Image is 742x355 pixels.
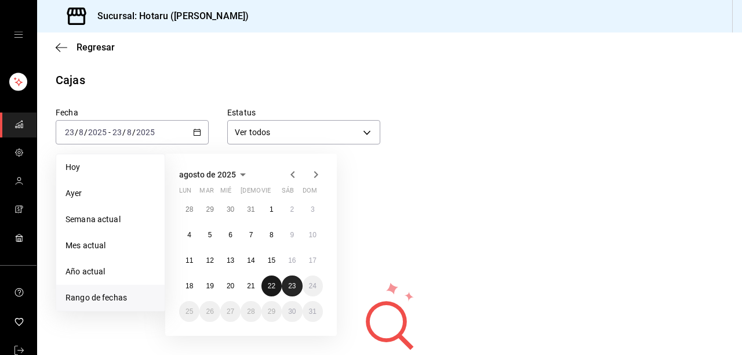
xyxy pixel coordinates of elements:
[77,42,115,53] span: Regresar
[303,187,317,199] abbr: domingo
[290,231,294,239] abbr: 9 de agosto de 2025
[126,128,132,137] input: --
[261,276,282,296] button: 22 de agosto de 2025
[241,187,309,199] abbr: jueves
[75,128,78,137] span: /
[282,301,302,322] button: 30 de agosto de 2025
[206,282,213,290] abbr: 19 de agosto de 2025
[187,231,191,239] abbr: 4 de agosto de 2025
[220,187,231,199] abbr: miércoles
[303,276,323,296] button: 24 de agosto de 2025
[282,187,294,199] abbr: sábado
[282,276,302,296] button: 23 de agosto de 2025
[261,301,282,322] button: 29 de agosto de 2025
[303,199,323,220] button: 3 de agosto de 2025
[247,256,254,265] abbr: 14 de agosto de 2025
[179,168,250,182] button: agosto de 2025
[56,108,209,117] label: Fecha
[247,205,254,213] abbr: 31 de julio de 2025
[241,224,261,245] button: 7 de agosto de 2025
[227,256,234,265] abbr: 13 de agosto de 2025
[220,276,241,296] button: 20 de agosto de 2025
[249,231,253,239] abbr: 7 de agosto de 2025
[261,199,282,220] button: 1 de agosto de 2025
[282,199,302,220] button: 2 de agosto de 2025
[261,250,282,271] button: 15 de agosto de 2025
[220,199,241,220] button: 30 de julio de 2025
[288,256,296,265] abbr: 16 de agosto de 2025
[309,282,317,290] abbr: 24 de agosto de 2025
[84,128,88,137] span: /
[66,161,155,173] span: Hoy
[64,128,75,137] input: --
[282,224,302,245] button: 9 de agosto de 2025
[206,205,213,213] abbr: 29 de julio de 2025
[199,224,220,245] button: 5 de agosto de 2025
[199,187,213,199] abbr: martes
[206,256,213,265] abbr: 12 de agosto de 2025
[290,205,294,213] abbr: 2 de agosto de 2025
[56,42,115,53] button: Regresar
[241,301,261,322] button: 28 de agosto de 2025
[220,224,241,245] button: 6 de agosto de 2025
[66,240,155,252] span: Mes actual
[227,108,380,117] label: Estatus
[227,307,234,316] abbr: 27 de agosto de 2025
[282,250,302,271] button: 16 de agosto de 2025
[241,199,261,220] button: 31 de julio de 2025
[179,199,199,220] button: 28 de julio de 2025
[288,307,296,316] abbr: 30 de agosto de 2025
[309,231,317,239] abbr: 10 de agosto de 2025
[179,187,191,199] abbr: lunes
[303,250,323,271] button: 17 de agosto de 2025
[108,128,111,137] span: -
[179,276,199,296] button: 18 de agosto de 2025
[227,282,234,290] abbr: 20 de agosto de 2025
[206,307,213,316] abbr: 26 de agosto de 2025
[261,224,282,245] button: 8 de agosto de 2025
[199,199,220,220] button: 29 de julio de 2025
[179,224,199,245] button: 4 de agosto de 2025
[309,307,317,316] abbr: 31 de agosto de 2025
[199,276,220,296] button: 19 de agosto de 2025
[185,282,193,290] abbr: 18 de agosto de 2025
[303,224,323,245] button: 10 de agosto de 2025
[179,250,199,271] button: 11 de agosto de 2025
[241,250,261,271] button: 14 de agosto de 2025
[268,282,275,290] abbr: 22 de agosto de 2025
[309,256,317,265] abbr: 17 de agosto de 2025
[56,71,85,89] div: Cajas
[112,128,122,137] input: --
[208,231,212,239] abbr: 5 de agosto de 2025
[288,282,296,290] abbr: 23 de agosto de 2025
[227,205,234,213] abbr: 30 de julio de 2025
[220,250,241,271] button: 13 de agosto de 2025
[268,307,275,316] abbr: 29 de agosto de 2025
[241,276,261,296] button: 21 de agosto de 2025
[185,307,193,316] abbr: 25 de agosto de 2025
[247,282,254,290] abbr: 21 de agosto de 2025
[227,120,380,144] div: Ver todos
[199,250,220,271] button: 12 de agosto de 2025
[179,170,236,179] span: agosto de 2025
[261,187,271,199] abbr: viernes
[132,128,136,137] span: /
[270,231,274,239] abbr: 8 de agosto de 2025
[268,256,275,265] abbr: 15 de agosto de 2025
[303,301,323,322] button: 31 de agosto de 2025
[185,256,193,265] abbr: 11 de agosto de 2025
[311,205,315,213] abbr: 3 de agosto de 2025
[14,30,23,39] button: open drawer
[122,128,126,137] span: /
[66,266,155,278] span: Año actual
[88,9,249,23] h3: Sucursal: Hotaru ([PERSON_NAME])
[179,301,199,322] button: 25 de agosto de 2025
[66,187,155,200] span: Ayer
[199,301,220,322] button: 26 de agosto de 2025
[270,205,274,213] abbr: 1 de agosto de 2025
[66,292,155,304] span: Rango de fechas
[247,307,254,316] abbr: 28 de agosto de 2025
[220,301,241,322] button: 27 de agosto de 2025
[78,128,84,137] input: --
[88,128,107,137] input: ----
